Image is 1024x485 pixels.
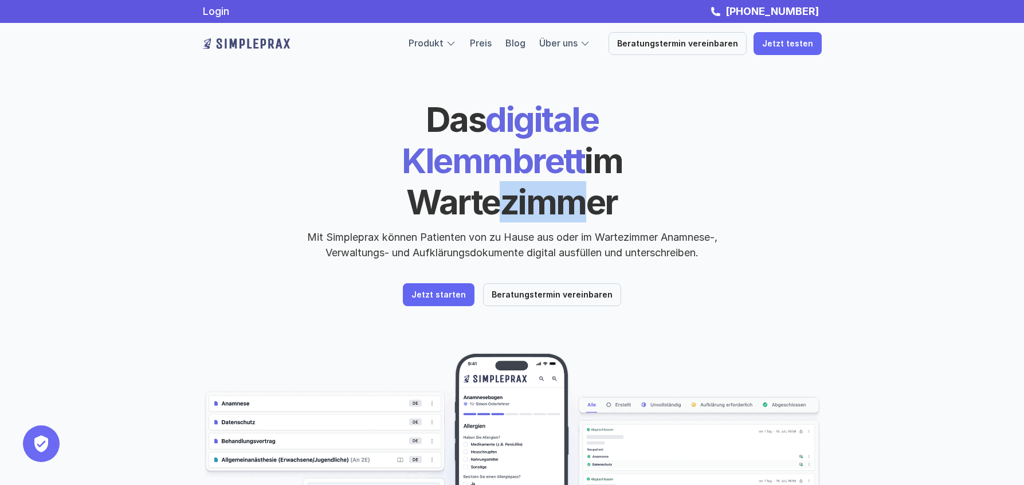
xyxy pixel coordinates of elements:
a: Beratungstermin vereinbaren [483,283,621,306]
span: im Wartezimmer [406,140,629,222]
p: Beratungstermin vereinbaren [492,290,613,300]
p: Jetzt testen [762,39,813,49]
strong: [PHONE_NUMBER] [725,5,819,17]
a: Produkt [409,37,444,49]
h1: digitale Klemmbrett [315,99,710,222]
a: Blog [505,37,525,49]
p: Mit Simpleprax können Patienten von zu Hause aus oder im Wartezimmer Anamnese-, Verwaltungs- und ... [297,229,727,260]
a: Login [203,5,229,17]
a: [PHONE_NUMBER] [723,5,822,17]
p: Beratungstermin vereinbaren [617,39,738,49]
a: Preis [470,37,492,49]
p: Jetzt starten [411,290,466,300]
a: Beratungstermin vereinbaren [609,32,747,55]
a: Jetzt starten [403,283,474,306]
a: Über uns [539,37,578,49]
a: Jetzt testen [754,32,822,55]
span: Das [426,99,486,140]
